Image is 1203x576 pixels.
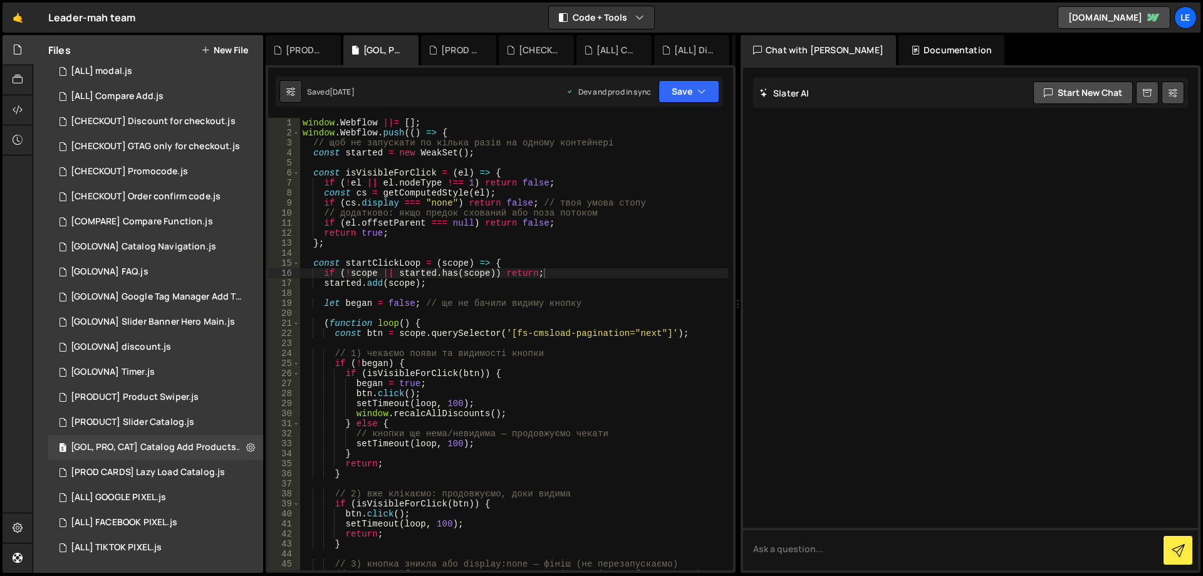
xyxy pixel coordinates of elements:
div: Documentation [898,35,1004,65]
div: [PRODUCT] Product Swiper.js [71,392,199,403]
div: Leader-mah team [48,10,135,25]
div: 15 [268,258,300,268]
div: 16298/45143.js [48,134,264,159]
div: 16298/44401.js [48,310,263,335]
div: 16298/45065.js [48,209,263,234]
div: 16298/45144.js [48,159,263,184]
div: 40 [268,509,300,519]
div: [GOLOVNA] Timer.js [71,367,155,378]
div: 27 [268,379,300,389]
div: [GOL, PRO, CAT] Catalog Add Products.js [71,442,244,453]
div: 16298/44976.js [48,59,263,84]
div: 13 [268,238,300,248]
div: 9 [268,198,300,208]
div: 16298/44405.js [48,385,263,410]
button: Code + Tools [549,6,654,29]
a: 🤙 [3,3,33,33]
div: 16298/45098.js [48,84,263,109]
div: 19 [268,298,300,308]
div: 7 [268,178,300,188]
div: 16298/45243.js [48,109,263,134]
div: [ALL] Compare Add.js [71,91,164,102]
div: 35 [268,459,300,469]
div: 16298/45049.js [48,535,263,560]
div: [PROD CARDS] Lazy Load Catalog.js [441,44,481,56]
button: New File [201,45,248,55]
div: 16298/44469.js [48,285,268,310]
div: 16 [268,268,300,278]
div: 2 [268,128,300,138]
div: 23 [268,338,300,348]
div: 16298/45048.js [48,485,263,510]
button: Save [659,80,719,103]
div: [CHECKOUT] Discount for checkout.js [519,44,559,56]
h2: Slater AI [759,87,810,99]
div: 39 [268,499,300,509]
div: 3 [268,138,300,148]
div: Saved [307,86,355,97]
div: 5 [268,158,300,168]
div: [ALL] modal.js [71,66,132,77]
div: [DATE] [330,86,355,97]
div: [PROD CARDS] Lazy Load Catalog.js [48,460,263,485]
div: 28 [268,389,300,399]
div: 21 [268,318,300,328]
div: 4 [268,148,300,158]
div: 31 [268,419,300,429]
div: [GOLOVNA] Google Tag Manager Add To Cart.js [71,291,244,303]
div: 25 [268,359,300,369]
div: 18 [268,288,300,298]
div: 38 [268,489,300,499]
div: 12 [268,228,300,238]
div: 44 [268,549,300,559]
div: 16298/44855.js [48,234,263,259]
div: [CHECKOUT] Discount for checkout.js [71,116,236,127]
span: 3 [59,444,66,454]
a: [DOMAIN_NAME] [1058,6,1170,29]
div: [CHECKOUT] Promocode.js [71,166,188,177]
div: 43 [268,539,300,549]
div: [CHECKOUT] GTAG only for checkout.js [71,141,240,152]
div: 22 [268,328,300,338]
div: 36 [268,469,300,479]
div: [COMPARE] Compare Function.js [71,216,213,228]
div: [GOLOVNA] Catalog Navigation.js [71,241,216,253]
div: 11 [268,218,300,228]
div: 16298/44400.js [48,360,263,385]
div: 37 [268,479,300,489]
div: [ALL] Discount for items.js [674,44,714,56]
div: 14 [268,248,300,258]
div: [PRODUCT] Slider Catalog.js [71,417,194,428]
div: [PRODUCT] Slider Catalog.js [286,44,326,56]
div: 16298/44463.js [48,259,263,285]
div: 42 [268,529,300,539]
div: 16298/44828.js [48,410,263,435]
div: 29 [268,399,300,409]
div: 26 [268,369,300,379]
div: 16298/45047.js [48,510,263,535]
div: 16298/44879.js [48,184,263,209]
div: 6 [268,168,300,178]
div: 33 [268,439,300,449]
div: [GOLOVNA] Slider Banner Hero Main.js [71,317,235,328]
div: 16298/44466.js [48,335,263,360]
div: [ALL] FACEBOOK PIXEL.js [71,517,177,528]
div: [PROD CARDS] Lazy Load Catalog.js [71,467,225,478]
div: 45 [268,559,300,569]
div: 32 [268,429,300,439]
div: [GOLOVNA] discount.js [71,342,171,353]
div: [ALL] TIKTOK PIXEL.js [71,542,162,553]
div: 16298/44845.js [48,435,268,460]
div: Chat with [PERSON_NAME] [741,35,896,65]
div: 17 [268,278,300,288]
div: 24 [268,348,300,359]
div: 34 [268,449,300,459]
div: [CHECKOUT] Order confirm code.js [71,191,221,202]
div: [GOLOVNA] FAQ.js [71,266,148,278]
div: 1 [268,118,300,128]
div: [ALL] GOOGLE PIXEL.js [71,492,166,503]
div: 20 [268,308,300,318]
a: Le [1174,6,1197,29]
div: 41 [268,519,300,529]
